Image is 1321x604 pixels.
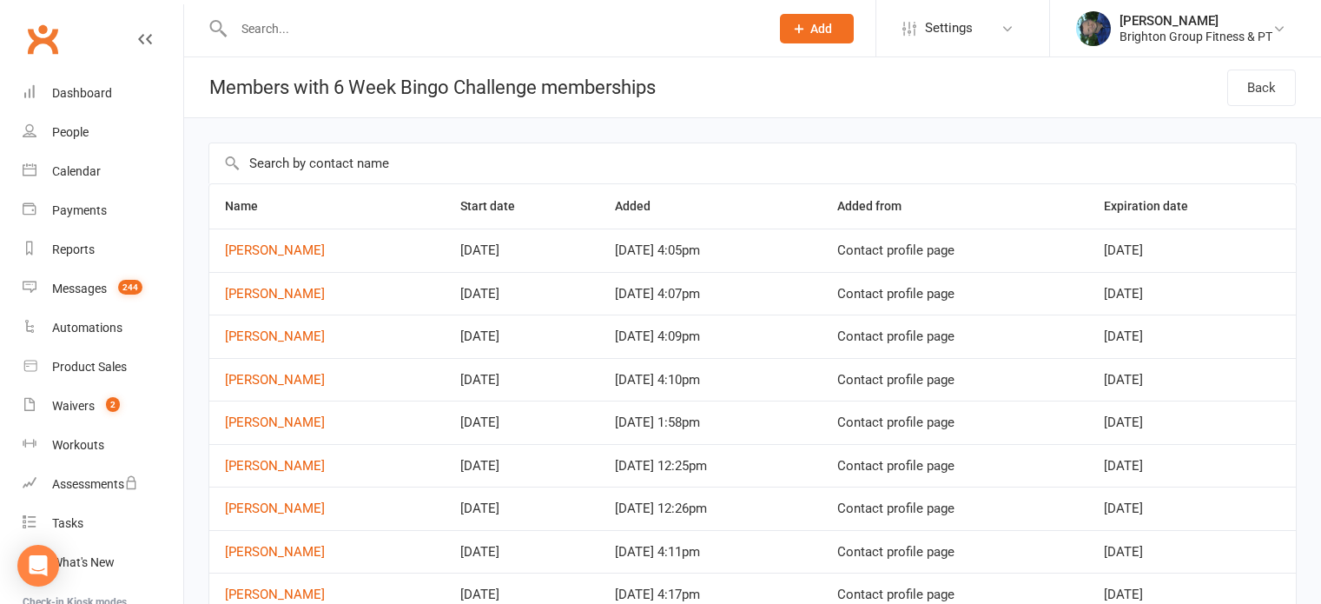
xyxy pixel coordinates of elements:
[1104,544,1143,560] span: [DATE]
[225,242,325,258] a: [PERSON_NAME]
[460,587,499,602] span: [DATE]
[52,477,138,491] div: Assessments
[1104,242,1143,258] span: [DATE]
[1104,587,1143,602] span: [DATE]
[23,152,183,191] a: Calendar
[23,230,183,269] a: Reports
[810,22,832,36] span: Add
[106,397,120,412] span: 2
[21,17,64,61] a: Clubworx
[460,544,499,560] span: [DATE]
[837,458,954,474] span: Contact profile page
[615,587,700,602] span: [DATE] 4:17pm
[837,286,954,302] span: Contact profile page
[837,544,954,560] span: Contact profile page
[615,286,700,302] span: [DATE] 4:07pm
[460,242,499,258] span: [DATE]
[23,191,183,230] a: Payments
[615,544,700,560] span: [DATE] 4:11pm
[225,372,325,388] a: [PERSON_NAME]
[52,242,95,256] div: Reports
[23,465,183,504] a: Assessments
[52,321,122,335] div: Automations
[228,17,757,41] input: Search...
[445,184,599,229] th: Start date
[225,544,325,560] a: [PERSON_NAME]
[225,587,325,602] a: [PERSON_NAME]
[615,329,700,344] span: [DATE] 4:09pm
[1104,415,1143,430] span: [DATE]
[460,329,499,344] span: [DATE]
[17,545,59,587] div: Open Intercom Messenger
[209,143,1296,183] input: Search by contact name
[225,286,325,302] a: [PERSON_NAME]
[837,415,954,430] span: Contact profile page
[1088,184,1296,229] th: Expiration date
[1104,501,1143,516] span: [DATE]
[837,372,954,388] span: Contact profile page
[1227,70,1296,106] a: Back
[615,415,700,430] span: [DATE] 1:58pm
[460,415,499,430] span: [DATE]
[23,504,183,543] a: Tasks
[225,458,325,474] a: [PERSON_NAME]
[52,399,95,413] div: Waivers
[184,57,656,117] h1: Members with 6 Week Bingo Challenge memberships
[925,9,973,48] span: Settings
[1104,458,1143,474] span: [DATE]
[615,501,707,516] span: [DATE] 12:26pm
[23,387,183,426] a: Waivers 2
[52,438,104,452] div: Workouts
[837,242,954,258] span: Contact profile page
[837,329,954,344] span: Contact profile page
[225,501,325,516] a: [PERSON_NAME]
[52,164,101,178] div: Calendar
[615,242,700,258] span: [DATE] 4:05pm
[599,184,821,229] th: Added
[52,203,107,217] div: Payments
[52,555,115,569] div: What's New
[23,543,183,582] a: What's New
[1104,329,1143,344] span: [DATE]
[837,587,954,602] span: Contact profile page
[1104,286,1143,302] span: [DATE]
[780,14,854,43] button: Add
[1120,13,1272,29] div: [PERSON_NAME]
[615,372,700,388] span: [DATE] 4:10pm
[225,415,325,430] a: [PERSON_NAME]
[23,309,183,348] a: Automations
[837,501,954,516] span: Contact profile page
[822,184,1088,229] th: Added from
[52,86,112,100] div: Dashboard
[1076,11,1111,46] img: thumb_image1560898922.png
[1104,372,1143,388] span: [DATE]
[52,360,127,374] div: Product Sales
[23,348,183,387] a: Product Sales
[23,269,183,309] a: Messages 244
[460,458,499,474] span: [DATE]
[23,426,183,465] a: Workouts
[460,286,499,302] span: [DATE]
[225,329,325,344] a: [PERSON_NAME]
[118,280,142,295] span: 244
[1120,29,1272,44] div: Brighton Group Fitness & PT
[52,125,89,139] div: People
[460,372,499,388] span: [DATE]
[23,113,183,152] a: People
[615,458,707,474] span: [DATE] 12:25pm
[52,282,107,295] div: Messages
[460,501,499,516] span: [DATE]
[209,184,445,229] th: Name
[52,516,83,530] div: Tasks
[23,74,183,113] a: Dashboard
